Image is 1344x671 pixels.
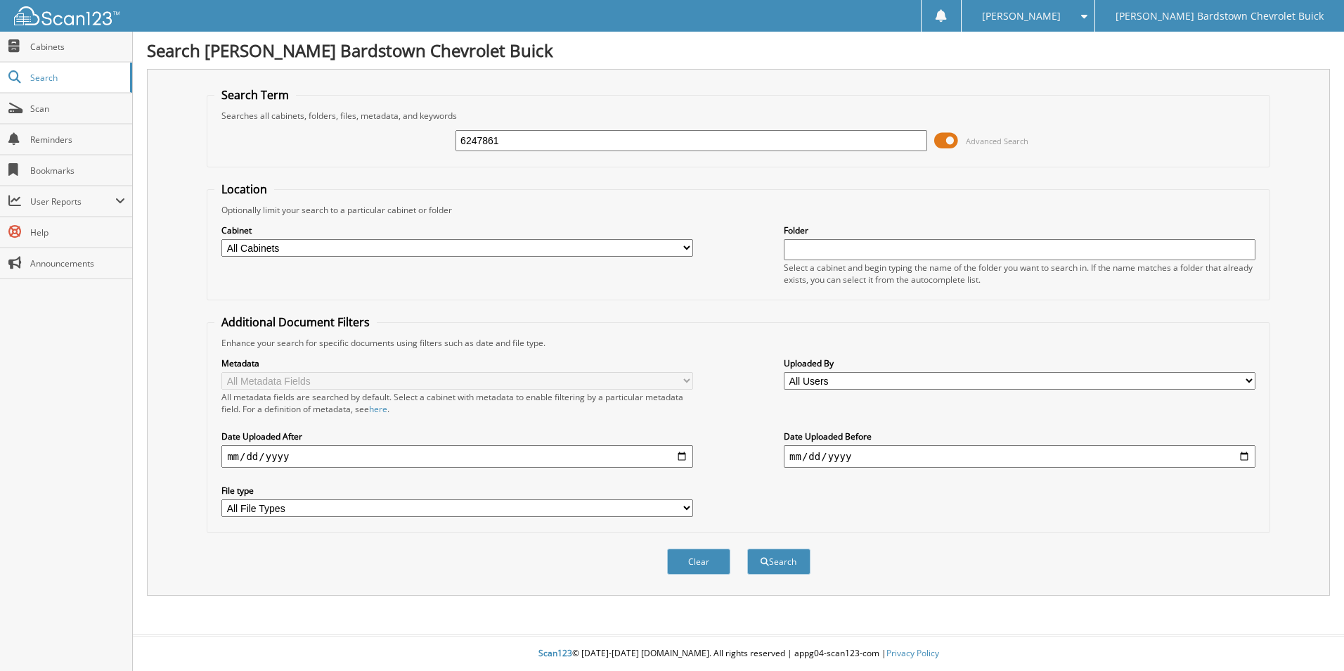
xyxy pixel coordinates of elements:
[30,165,125,177] span: Bookmarks
[784,262,1255,286] div: Select a cabinet and begin typing the name of the folder you want to search in. If the name match...
[784,357,1255,369] label: Uploaded By
[1116,12,1324,20] span: [PERSON_NAME] Bardstown Chevrolet Buick
[14,6,119,25] img: scan123-logo-white.svg
[784,430,1255,442] label: Date Uploaded Before
[784,224,1255,236] label: Folder
[538,647,572,659] span: Scan123
[369,403,387,415] a: here
[30,226,125,238] span: Help
[667,549,730,575] button: Clear
[886,647,939,659] a: Privacy Policy
[221,430,693,442] label: Date Uploaded After
[30,41,125,53] span: Cabinets
[147,39,1330,62] h1: Search [PERSON_NAME] Bardstown Chevrolet Buick
[30,257,125,269] span: Announcements
[214,110,1262,122] div: Searches all cabinets, folders, files, metadata, and keywords
[747,549,810,575] button: Search
[982,12,1061,20] span: [PERSON_NAME]
[784,445,1255,468] input: end
[221,485,693,497] label: File type
[133,637,1344,671] div: © [DATE]-[DATE] [DOMAIN_NAME]. All rights reserved | appg04-scan123-com |
[30,72,123,84] span: Search
[221,357,693,369] label: Metadata
[214,337,1262,349] div: Enhance your search for specific documents using filters such as date and file type.
[30,103,125,115] span: Scan
[30,196,115,207] span: User Reports
[966,136,1028,146] span: Advanced Search
[221,445,693,468] input: start
[214,204,1262,216] div: Optionally limit your search to a particular cabinet or folder
[214,87,296,103] legend: Search Term
[30,134,125,146] span: Reminders
[214,181,274,197] legend: Location
[221,224,693,236] label: Cabinet
[214,314,377,330] legend: Additional Document Filters
[221,391,693,415] div: All metadata fields are searched by default. Select a cabinet with metadata to enable filtering b...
